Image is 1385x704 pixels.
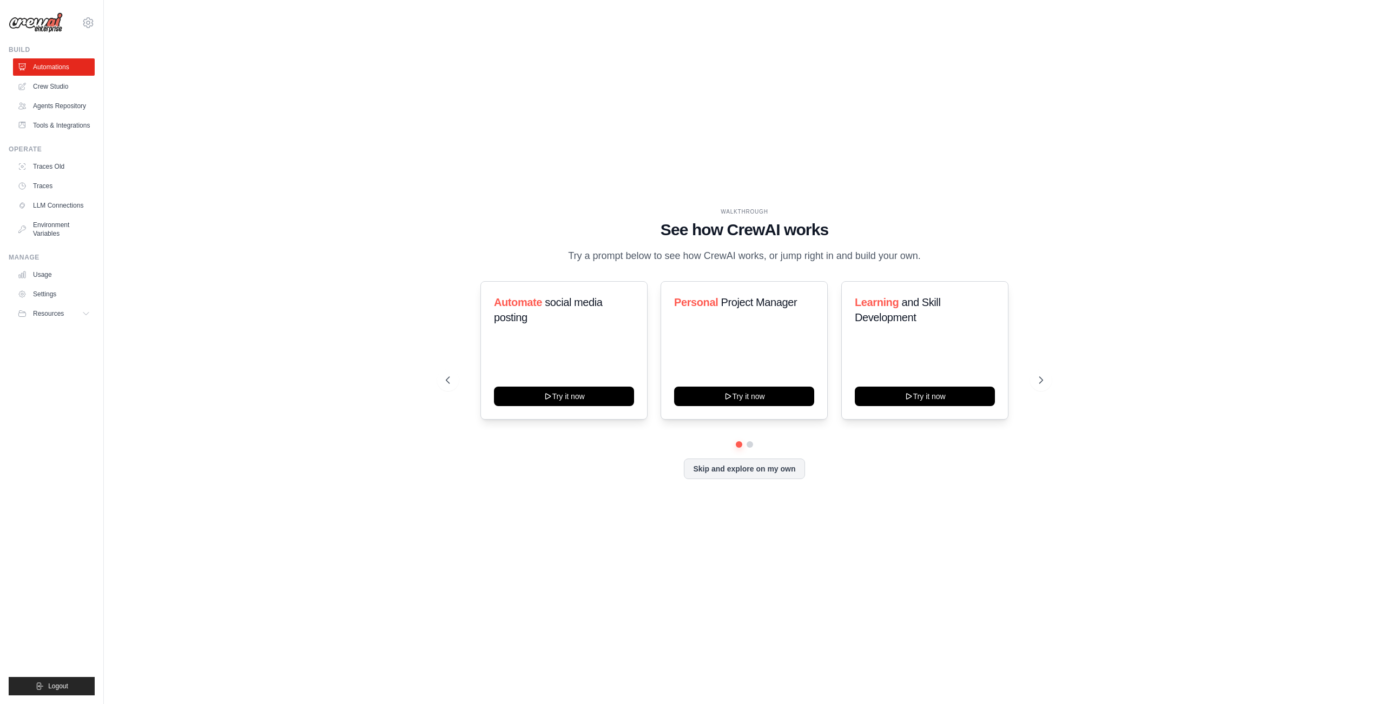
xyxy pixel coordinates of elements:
a: Automations [13,58,95,76]
div: WALKTHROUGH [446,208,1043,216]
div: Manage [9,253,95,262]
a: Environment Variables [13,216,95,242]
a: LLM Connections [13,197,95,214]
span: Learning [855,296,899,308]
a: Settings [13,285,95,303]
button: Try it now [855,387,995,406]
button: Logout [9,677,95,695]
span: and Skill Development [855,296,940,323]
div: Build [9,45,95,54]
h1: See how CrewAI works [446,220,1043,240]
button: Try it now [494,387,634,406]
p: Try a prompt below to see how CrewAI works, or jump right in and build your own. [563,248,926,264]
button: Skip and explore on my own [684,459,804,479]
button: Try it now [674,387,814,406]
a: Traces Old [13,158,95,175]
a: Traces [13,177,95,195]
a: Agents Repository [13,97,95,115]
img: Logo [9,12,63,33]
div: Operate [9,145,95,154]
span: Logout [48,682,68,690]
span: Resources [33,309,64,318]
a: Tools & Integrations [13,117,95,134]
a: Usage [13,266,95,283]
button: Resources [13,305,95,322]
span: Project Manager [721,296,797,308]
a: Crew Studio [13,78,95,95]
span: social media posting [494,296,603,323]
span: Automate [494,296,542,308]
span: Personal [674,296,718,308]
